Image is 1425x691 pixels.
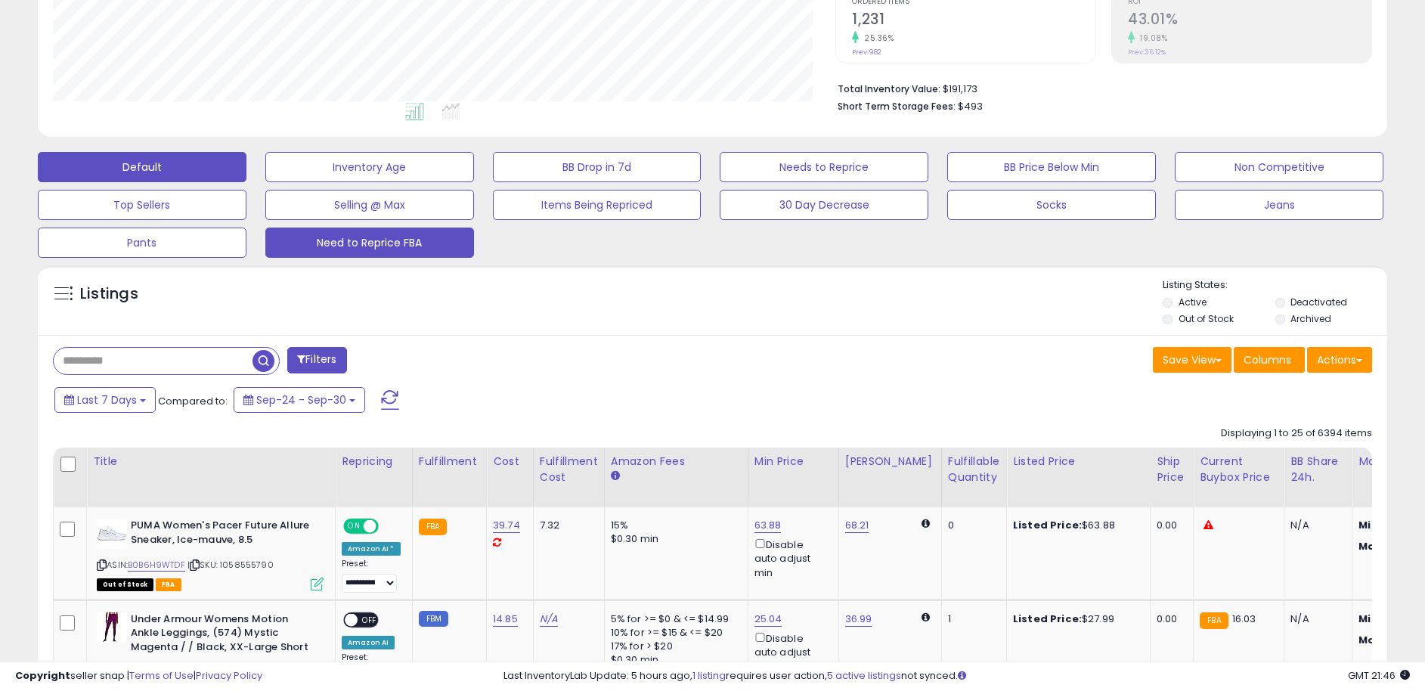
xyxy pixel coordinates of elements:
[342,636,395,649] div: Amazon AI
[838,82,940,95] b: Total Inventory Value:
[838,79,1361,97] li: $191,173
[754,518,782,533] a: 63.88
[947,152,1156,182] button: BB Price Below Min
[611,454,742,469] div: Amazon Fees
[1290,612,1340,626] div: N/A
[129,668,194,683] a: Terms of Use
[156,578,181,591] span: FBA
[1358,518,1381,532] strong: Min:
[845,612,872,627] a: 36.99
[845,454,935,469] div: [PERSON_NAME]
[493,152,702,182] button: BB Drop in 7d
[187,559,274,571] span: | SKU: 1058555790
[859,33,894,44] small: 25.36%
[77,392,137,407] span: Last 7 Days
[1013,519,1138,532] div: $63.88
[265,228,474,258] button: Need to Reprice FBA
[1013,518,1082,532] b: Listed Price:
[611,469,620,483] small: Amazon Fees.
[947,190,1156,220] button: Socks
[1157,519,1182,532] div: 0.00
[265,190,474,220] button: Selling @ Max
[493,612,518,627] a: 14.85
[493,518,520,533] a: 39.74
[1157,612,1182,626] div: 0.00
[1358,612,1381,626] strong: Min:
[1232,612,1256,626] span: 16.03
[503,669,1410,683] div: Last InventoryLab Update: 5 hours ago, requires user action, not synced.
[128,559,185,572] a: B0B6H9WTDF
[1290,519,1340,532] div: N/A
[754,630,827,674] div: Disable auto adjust min
[358,613,382,626] span: OFF
[1234,347,1305,373] button: Columns
[1013,612,1138,626] div: $27.99
[1128,11,1371,31] h2: 43.01%
[852,48,881,57] small: Prev: 982
[948,612,995,626] div: 1
[948,454,1000,485] div: Fulfillable Quantity
[692,668,726,683] a: 1 listing
[611,532,736,546] div: $0.30 min
[720,152,928,182] button: Needs to Reprice
[131,519,314,550] b: PUMA Women's Pacer Future Allure Sneaker, Ice-mauve, 8.5
[345,520,364,533] span: ON
[342,559,401,593] div: Preset:
[540,612,558,627] a: N/A
[234,387,365,413] button: Sep-24 - Sep-30
[1221,426,1372,441] div: Displaying 1 to 25 of 6394 items
[754,612,782,627] a: 25.04
[419,519,447,535] small: FBA
[419,611,448,627] small: FBM
[1200,454,1278,485] div: Current Buybox Price
[1175,190,1383,220] button: Jeans
[720,190,928,220] button: 30 Day Decrease
[15,668,70,683] strong: Copyright
[1290,296,1347,308] label: Deactivated
[265,152,474,182] button: Inventory Age
[493,190,702,220] button: Items Being Repriced
[540,519,593,532] div: 7.32
[80,284,138,305] h5: Listings
[1179,312,1234,325] label: Out of Stock
[342,542,401,556] div: Amazon AI *
[38,190,246,220] button: Top Sellers
[838,100,956,113] b: Short Term Storage Fees:
[1290,312,1331,325] label: Archived
[845,518,869,533] a: 68.21
[827,668,901,683] a: 5 active listings
[754,454,832,469] div: Min Price
[158,394,228,408] span: Compared to:
[342,454,406,469] div: Repricing
[97,519,324,589] div: ASIN:
[15,669,262,683] div: seller snap | |
[540,454,598,485] div: Fulfillment Cost
[611,640,736,653] div: 17% for > $20
[376,520,401,533] span: OFF
[131,612,314,658] b: Under Armour Womens Motion Ankle Leggings, (574) Mystic Magenta / / Black, XX-Large Short
[1013,454,1144,469] div: Listed Price
[93,454,329,469] div: Title
[54,387,156,413] button: Last 7 Days
[419,454,480,469] div: Fulfillment
[1244,352,1291,367] span: Columns
[611,626,736,640] div: 10% for >= $15 & <= $20
[611,612,736,626] div: 5% for >= $0 & <= $14.99
[287,347,346,373] button: Filters
[256,392,346,407] span: Sep-24 - Sep-30
[196,668,262,683] a: Privacy Policy
[1348,668,1410,683] span: 2025-10-8 21:46 GMT
[1157,454,1187,485] div: Ship Price
[948,519,995,532] div: 0
[38,228,246,258] button: Pants
[1153,347,1231,373] button: Save View
[493,454,527,469] div: Cost
[97,519,127,549] img: 31P5-p9+ifL._SL40_.jpg
[1200,612,1228,629] small: FBA
[754,536,827,580] div: Disable auto adjust min
[611,519,736,532] div: 15%
[97,612,127,643] img: 31o-HTtGiRL._SL40_.jpg
[38,152,246,182] button: Default
[1358,539,1385,553] strong: Max:
[852,11,1095,31] h2: 1,231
